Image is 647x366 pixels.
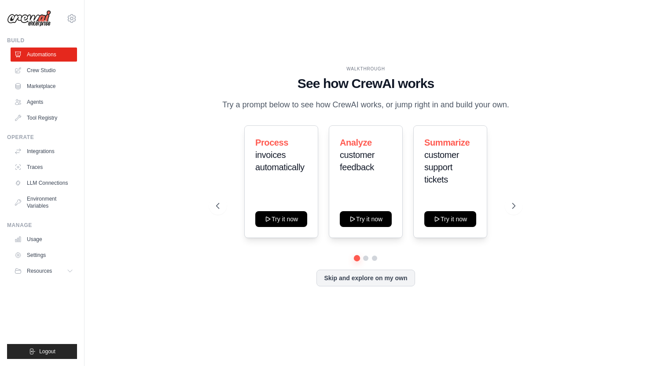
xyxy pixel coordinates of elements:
span: Process [255,138,288,147]
p: Try a prompt below to see how CrewAI works, or jump right in and build your own. [218,99,514,111]
div: Build [7,37,77,44]
span: Analyze [340,138,372,147]
a: Settings [11,248,77,262]
a: Environment Variables [11,192,77,213]
div: Manage [7,222,77,229]
a: Usage [11,232,77,246]
a: Crew Studio [11,63,77,77]
div: Operate [7,134,77,141]
span: invoices automatically [255,150,305,172]
a: Traces [11,160,77,174]
span: Resources [27,267,52,274]
span: customer support tickets [424,150,459,184]
a: Automations [11,48,77,62]
button: Resources [11,264,77,278]
button: Try it now [424,211,476,227]
a: Marketplace [11,79,77,93]
a: Tool Registry [11,111,77,125]
button: Try it now [255,211,307,227]
button: Logout [7,344,77,359]
a: LLM Connections [11,176,77,190]
a: Integrations [11,144,77,158]
button: Try it now [340,211,392,227]
img: Logo [7,10,51,27]
h1: See how CrewAI works [216,76,515,91]
span: customer feedback [340,150,375,172]
span: Logout [39,348,55,355]
span: Summarize [424,138,470,147]
div: WALKTHROUGH [216,66,515,72]
button: Skip and explore on my own [316,270,415,286]
a: Agents [11,95,77,109]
